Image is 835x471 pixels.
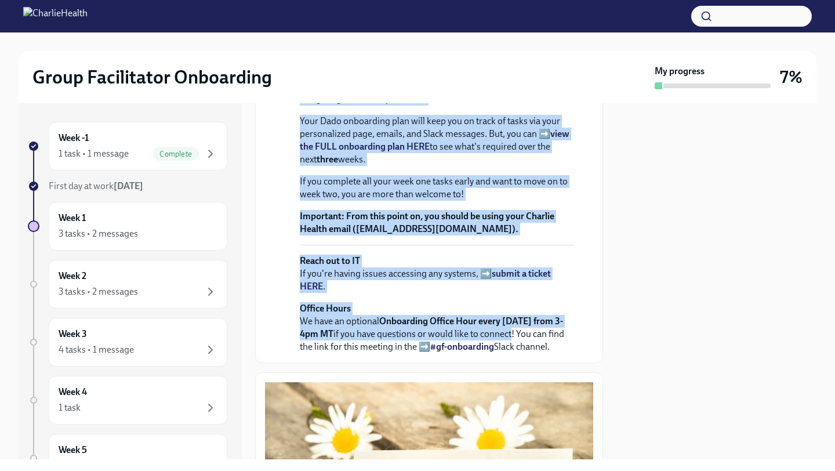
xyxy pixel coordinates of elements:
[49,180,143,191] span: First day at work
[59,132,89,144] h6: Week -1
[300,175,575,201] p: If you complete all your week one tasks early and want to move on to week two, you are more than ...
[28,376,227,425] a: Week 41 task
[59,343,134,356] div: 4 tasks • 1 message
[59,328,87,340] h6: Week 3
[59,270,86,282] h6: Week 2
[28,318,227,367] a: Week 34 tasks • 1 message
[28,202,227,251] a: Week 13 tasks • 2 messages
[430,341,494,352] a: #gf-onboarding
[59,147,129,160] div: 1 task • 1 message
[300,211,554,234] strong: From this point on, you should be using your Charlie Health email ([EMAIL_ADDRESS][DOMAIN_NAME]).
[300,255,575,293] p: If you're having issues accessing any systems, ➡️ .
[59,212,86,224] h6: Week 1
[28,180,227,193] a: First day at work[DATE]
[59,401,81,414] div: 1 task
[32,66,272,89] h2: Group Facilitator Onboarding
[59,285,138,298] div: 3 tasks • 2 messages
[23,7,88,26] img: CharlieHealth
[59,444,87,456] h6: Week 5
[300,303,351,314] strong: Office Hours
[59,386,87,398] h6: Week 4
[153,150,199,158] span: Complete
[780,67,803,88] h3: 7%
[317,154,338,165] strong: three
[28,260,227,309] a: Week 23 tasks • 2 messages
[300,302,575,353] p: We have an optional if you have questions or would like to connect! You can find the link for thi...
[28,122,227,171] a: Week -11 task • 1 messageComplete
[59,227,138,240] div: 3 tasks • 2 messages
[114,180,143,191] strong: [DATE]
[300,211,344,222] strong: Important:
[300,115,575,166] p: Your Dado onboarding plan will keep you on track of tasks via your personalized page, emails, and...
[655,65,705,78] strong: My progress
[300,316,563,339] strong: Onboarding Office Hour every [DATE] from 3-4pm MT
[300,255,360,266] strong: Reach out to IT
